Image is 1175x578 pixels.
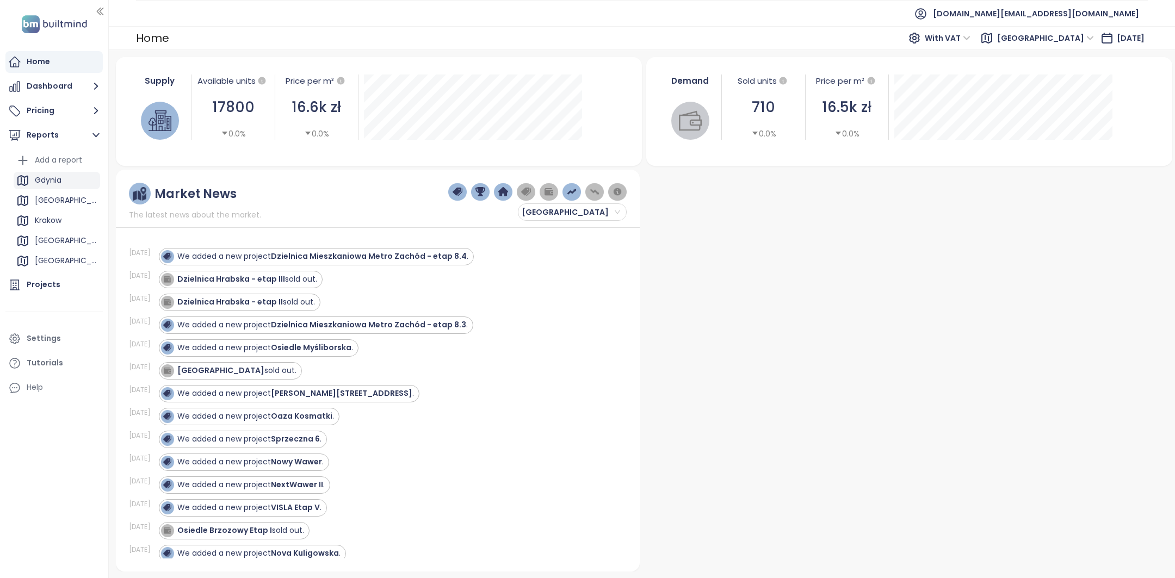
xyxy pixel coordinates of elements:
[286,74,334,88] div: Price per m²
[197,96,269,119] div: 17800
[35,173,61,187] div: Gdynia
[177,502,321,513] div: We added a new project .
[14,252,100,270] div: [GEOGRAPHIC_DATA]
[136,28,169,48] div: Home
[522,204,620,220] span: Warszawa
[129,453,156,463] div: [DATE]
[154,187,237,201] div: Market News
[27,332,61,345] div: Settings
[997,30,1094,46] span: Warszawa
[129,385,156,395] div: [DATE]
[221,128,246,140] div: 0.0%
[163,389,171,397] img: icon
[221,129,228,137] span: caret-down
[271,548,339,558] strong: Nova Kuligowska
[129,248,156,258] div: [DATE]
[133,187,146,201] img: ruler
[163,321,171,328] img: icon
[14,172,100,189] div: Gdynia
[453,187,462,197] img: price-tag-dark-blue.png
[521,187,531,197] img: price-tag-grey.png
[177,411,334,422] div: We added a new project .
[129,316,156,326] div: [DATE]
[751,128,776,140] div: 0.0%
[27,55,50,69] div: Home
[163,344,171,351] img: icon
[665,74,716,87] div: Demand
[35,214,61,227] div: Krakow
[271,342,351,353] strong: Osiedle Myśliborska
[5,51,103,73] a: Home
[18,13,90,35] img: logo
[35,234,97,247] div: [GEOGRAPHIC_DATA]
[134,74,186,87] div: Supply
[177,274,317,285] div: sold out.
[281,96,352,119] div: 16.6k zł
[149,109,171,132] img: house
[5,274,103,296] a: Projects
[177,525,272,536] strong: Osiedle Brzozowy Etap I
[177,456,324,468] div: We added a new project .
[27,381,43,394] div: Help
[27,278,60,291] div: Projects
[751,129,759,137] span: caret-down
[475,187,485,197] img: trophy-dark-blue.png
[129,522,156,532] div: [DATE]
[177,251,468,262] div: We added a new project .
[271,388,412,399] strong: [PERSON_NAME][STREET_ADDRESS]
[811,96,883,119] div: 16.5k zł
[163,366,171,374] img: icon
[177,296,283,307] strong: Dzielnica Hrabska - etap II
[35,194,97,207] div: [GEOGRAPHIC_DATA]
[177,342,353,353] div: We added a new project .
[129,362,156,372] div: [DATE]
[498,187,508,197] img: home-dark-blue.png
[129,499,156,509] div: [DATE]
[834,129,842,137] span: caret-down
[35,254,97,268] div: [GEOGRAPHIC_DATA]
[163,412,171,420] img: icon
[163,549,171,557] img: icon
[271,456,322,467] strong: Nowy Wawer
[590,187,599,197] img: price-decreases.png
[177,274,285,284] strong: Dzielnica Hrabska - etap III
[1117,33,1145,43] span: [DATE]
[177,388,414,399] div: We added a new project .
[129,408,156,418] div: [DATE]
[14,212,100,229] div: Krakow
[5,125,103,146] button: Reports
[544,187,554,197] img: wallet-dark-grey.png
[14,232,100,250] div: [GEOGRAPHIC_DATA]
[177,433,321,445] div: We added a new project .
[177,365,264,376] strong: [GEOGRAPHIC_DATA]
[834,128,859,140] div: 0.0%
[5,328,103,350] a: Settings
[177,296,315,308] div: sold out.
[197,74,269,88] div: Available units
[177,548,341,559] div: We added a new project .
[811,74,883,88] div: Price per m²
[933,1,1139,27] span: [DOMAIN_NAME][EMAIL_ADDRESS][DOMAIN_NAME]
[14,192,100,209] div: [GEOGRAPHIC_DATA]
[163,435,171,443] img: icon
[727,96,799,119] div: 710
[27,356,63,370] div: Tutorials
[271,251,467,262] strong: Dzielnica Mieszkaniowa Metro Zachód - etap 8.4
[163,481,171,488] img: icon
[177,319,468,331] div: We added a new project .
[304,129,312,137] span: caret-down
[163,526,171,534] img: icon
[271,433,320,444] strong: Sprzeczna 6
[129,431,156,440] div: [DATE]
[177,525,304,536] div: sold out.
[5,100,103,122] button: Pricing
[177,479,325,490] div: We added a new project .
[35,153,82,167] div: Add a report
[163,504,171,511] img: icon
[271,319,466,330] strong: Dzielnica Mieszkaniowa Metro Zachód - etap 8.3
[14,152,100,169] div: Add a report
[163,458,171,465] img: icon
[271,479,323,490] strong: NextWawer II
